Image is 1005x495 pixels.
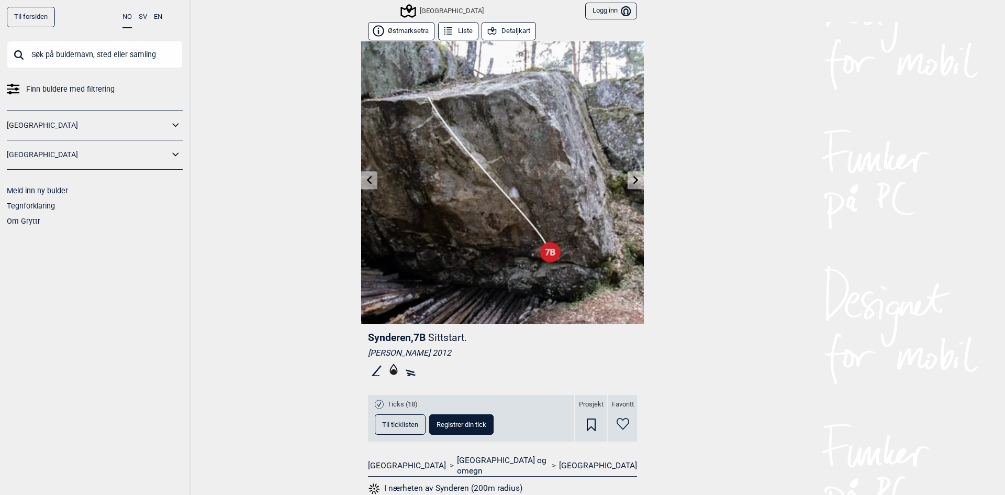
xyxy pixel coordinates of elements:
button: Østmarksetra [368,22,434,40]
button: SV [139,7,147,27]
div: [PERSON_NAME] 2012 [368,348,637,358]
button: Til ticklisten [375,414,426,435]
a: Tegnforklaring [7,202,55,210]
button: Logg inn [585,3,637,20]
button: Detaljkart [482,22,536,40]
button: NO [122,7,132,28]
a: Meld inn ny bulder [7,186,68,195]
nav: > > [368,455,637,477]
input: Søk på buldernavn, sted eller samling [7,41,183,68]
a: Til forsiden [7,7,55,27]
p: Sittstart. [428,332,467,344]
a: [GEOGRAPHIC_DATA] [368,460,446,471]
a: [GEOGRAPHIC_DATA] [7,118,169,133]
a: [GEOGRAPHIC_DATA] [7,147,169,162]
span: Favoritt [612,400,634,409]
a: Om Gryttr [7,217,40,225]
a: Finn buldere med filtrering [7,82,183,97]
a: [GEOGRAPHIC_DATA] [559,460,637,471]
img: Synderen 200329 [361,41,644,324]
a: [GEOGRAPHIC_DATA] og omegn [457,455,548,477]
button: Registrer din tick [429,414,494,435]
span: Ticks (18) [387,400,418,409]
button: EN [154,7,162,27]
span: Til ticklisten [382,421,418,428]
button: Liste [438,22,478,40]
div: Prosjekt [575,395,607,442]
span: Synderen , 7B [368,332,426,344]
span: Registrer din tick [437,421,486,428]
span: Finn buldere med filtrering [26,82,115,97]
div: [GEOGRAPHIC_DATA] [402,5,484,17]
